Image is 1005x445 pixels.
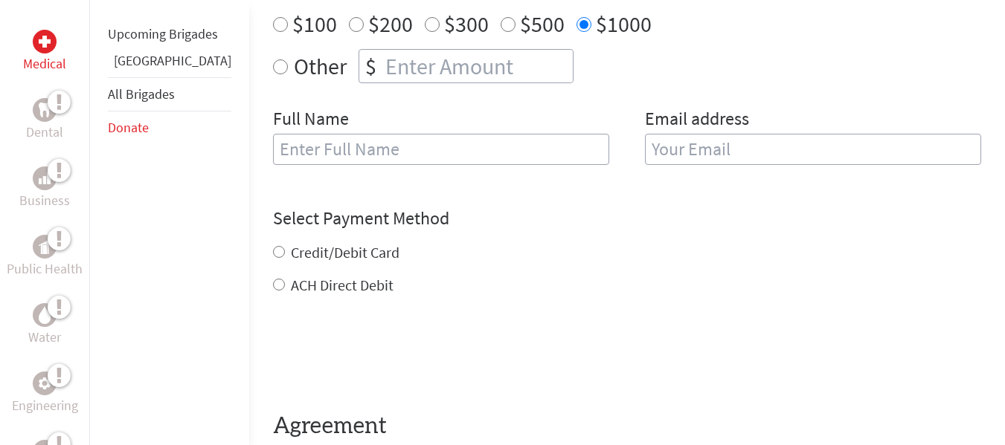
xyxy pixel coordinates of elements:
[108,51,231,77] li: Panama
[28,303,61,348] a: WaterWater
[294,49,347,83] label: Other
[108,25,218,42] a: Upcoming Brigades
[39,172,51,184] img: Business
[7,259,83,279] p: Public Health
[108,18,231,51] li: Upcoming Brigades
[273,207,981,230] h4: Select Payment Method
[26,98,63,143] a: DentalDental
[645,107,749,134] label: Email address
[444,10,489,38] label: $300
[28,327,61,348] p: Water
[273,325,499,383] iframe: reCAPTCHA
[359,50,382,82] div: $
[33,166,57,190] div: Business
[19,166,70,211] a: BusinessBusiness
[108,85,175,103] a: All Brigades
[273,413,981,440] h4: Agreement
[291,243,399,262] label: Credit/Debit Card
[33,98,57,122] div: Dental
[19,190,70,211] p: Business
[12,395,78,416] p: Engineering
[273,107,349,134] label: Full Name
[39,377,51,389] img: Engineering
[33,30,57,53] div: Medical
[12,371,78,416] a: EngineeringEngineering
[368,10,413,38] label: $200
[108,77,231,111] li: All Brigades
[273,134,609,165] input: Enter Full Name
[39,36,51,48] img: Medical
[292,10,337,38] label: $100
[33,303,57,327] div: Water
[23,53,66,74] p: Medical
[520,10,565,38] label: $500
[382,50,573,82] input: Enter Amount
[33,235,57,259] div: Public Health
[39,306,51,323] img: Water
[23,30,66,74] a: MedicalMedical
[39,103,51,117] img: Dental
[596,10,652,38] label: $1000
[114,52,231,69] a: [GEOGRAPHIC_DATA]
[7,235,83,279] a: Public HealthPublic Health
[39,239,51,254] img: Public Health
[26,122,63,143] p: Dental
[33,371,57,395] div: Engineering
[108,111,231,144] li: Donate
[291,276,394,294] label: ACH Direct Debit
[108,119,149,136] a: Donate
[645,134,981,165] input: Your Email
